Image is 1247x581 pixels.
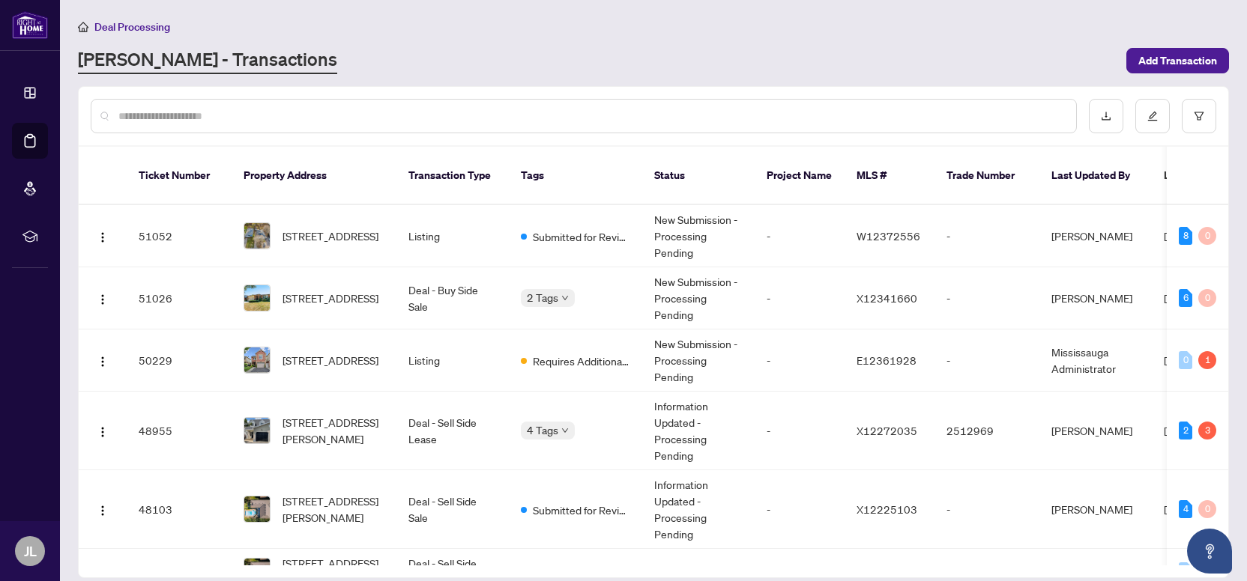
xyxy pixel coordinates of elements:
[396,392,509,470] td: Deal - Sell Side Lease
[935,205,1039,267] td: -
[642,205,755,267] td: New Submission - Processing Pending
[642,147,755,205] th: Status
[1039,147,1152,205] th: Last Updated By
[232,147,396,205] th: Property Address
[533,564,556,580] span: Draft
[244,418,270,443] img: thumbnail-img
[935,392,1039,470] td: 2512969
[12,11,48,39] img: logo
[1198,227,1216,245] div: 0
[935,329,1039,392] td: -
[857,565,917,578] span: X12225103
[755,205,845,267] td: -
[127,147,232,205] th: Ticket Number
[642,329,755,392] td: New Submission - Processing Pending
[283,290,378,306] span: [STREET_ADDRESS]
[561,427,569,434] span: down
[527,422,558,439] span: 4 Tags
[97,293,109,305] img: Logo
[642,392,755,470] td: Information Updated - Processing Pending
[1179,500,1192,518] div: 4
[97,505,109,517] img: Logo
[97,231,109,243] img: Logo
[857,229,920,243] span: W12372556
[91,224,115,248] button: Logo
[24,541,37,562] span: JL
[127,267,232,329] td: 51026
[1164,229,1197,243] span: [DATE]
[78,47,337,74] a: [PERSON_NAME] - Transactions
[396,470,509,549] td: Deal - Sell Side Sale
[1179,289,1192,307] div: 6
[1089,99,1123,133] button: download
[1179,562,1192,580] div: 0
[78,22,88,32] span: home
[91,419,115,442] button: Logo
[1179,227,1192,245] div: 8
[97,426,109,438] img: Logo
[1147,111,1158,121] span: edit
[857,502,917,516] span: X12225103
[1039,267,1152,329] td: [PERSON_NAME]
[1194,111,1204,121] span: filter
[755,470,845,549] td: -
[1187,529,1232,574] button: Open asap
[91,348,115,372] button: Logo
[857,291,917,305] span: X12341660
[935,267,1039,329] td: -
[396,147,509,205] th: Transaction Type
[1039,392,1152,470] td: [PERSON_NAME]
[1164,502,1197,516] span: [DATE]
[755,392,845,470] td: -
[1164,565,1197,578] span: [DATE]
[509,147,642,205] th: Tags
[91,286,115,310] button: Logo
[91,497,115,521] button: Logo
[127,392,232,470] td: 48955
[244,496,270,522] img: thumbnail-img
[127,470,232,549] td: 48103
[127,205,232,267] td: 51052
[935,470,1039,549] td: -
[533,228,630,245] span: Submitted for Review
[244,285,270,311] img: thumbnail-img
[244,347,270,373] img: thumbnail-img
[244,223,270,249] img: thumbnail-img
[1198,500,1216,518] div: 0
[1198,422,1216,439] div: 3
[642,470,755,549] td: Information Updated - Processing Pending
[1179,351,1192,369] div: 0
[283,493,384,526] span: [STREET_ADDRESS][PERSON_NAME]
[1126,48,1229,73] button: Add Transaction
[283,414,384,447] span: [STREET_ADDRESS][PERSON_NAME]
[396,205,509,267] td: Listing
[283,228,378,244] span: [STREET_ADDRESS]
[561,294,569,302] span: down
[97,356,109,368] img: Logo
[845,147,935,205] th: MLS #
[755,329,845,392] td: -
[935,147,1039,205] th: Trade Number
[396,267,509,329] td: Deal - Buy Side Sale
[642,267,755,329] td: New Submission - Processing Pending
[1182,99,1216,133] button: filter
[1039,329,1152,392] td: Mississauga Administrator
[527,289,558,306] span: 2 Tags
[1039,205,1152,267] td: [PERSON_NAME]
[1039,470,1152,549] td: [PERSON_NAME]
[1164,291,1197,305] span: [DATE]
[1198,351,1216,369] div: 1
[127,329,232,392] td: 50229
[1101,111,1111,121] span: download
[283,352,378,368] span: [STREET_ADDRESS]
[1138,49,1217,73] span: Add Transaction
[1179,422,1192,439] div: 2
[396,329,509,392] td: Listing
[857,353,917,367] span: E12361928
[1135,99,1170,133] button: edit
[755,147,845,205] th: Project Name
[1198,289,1216,307] div: 0
[1164,424,1197,437] span: [DATE]
[857,424,917,437] span: X12272035
[1164,353,1197,367] span: [DATE]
